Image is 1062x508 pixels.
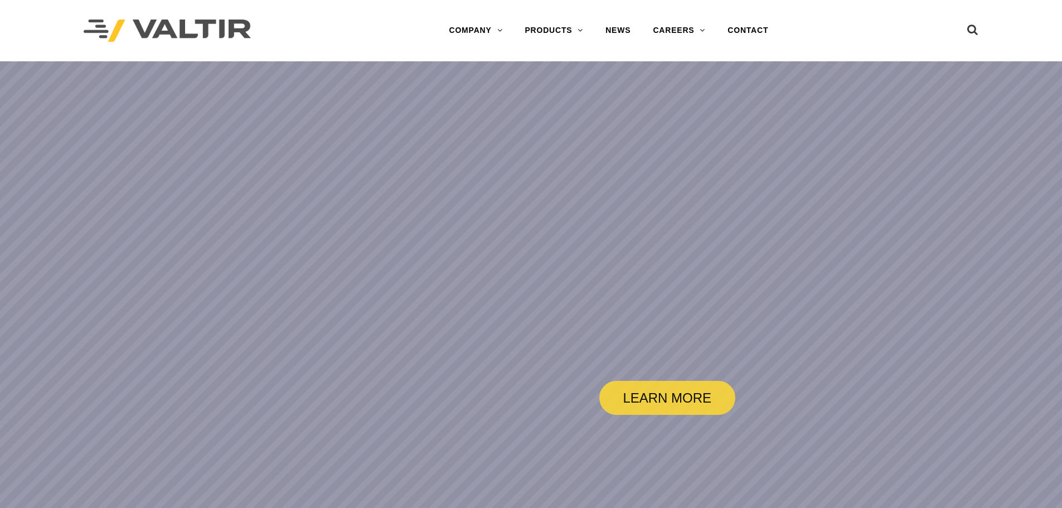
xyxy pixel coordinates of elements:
[642,20,716,42] a: CAREERS
[716,20,779,42] a: CONTACT
[513,20,594,42] a: PRODUCTS
[438,20,513,42] a: COMPANY
[594,20,642,42] a: NEWS
[599,381,735,415] a: LEARN MORE
[84,20,251,42] img: Valtir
